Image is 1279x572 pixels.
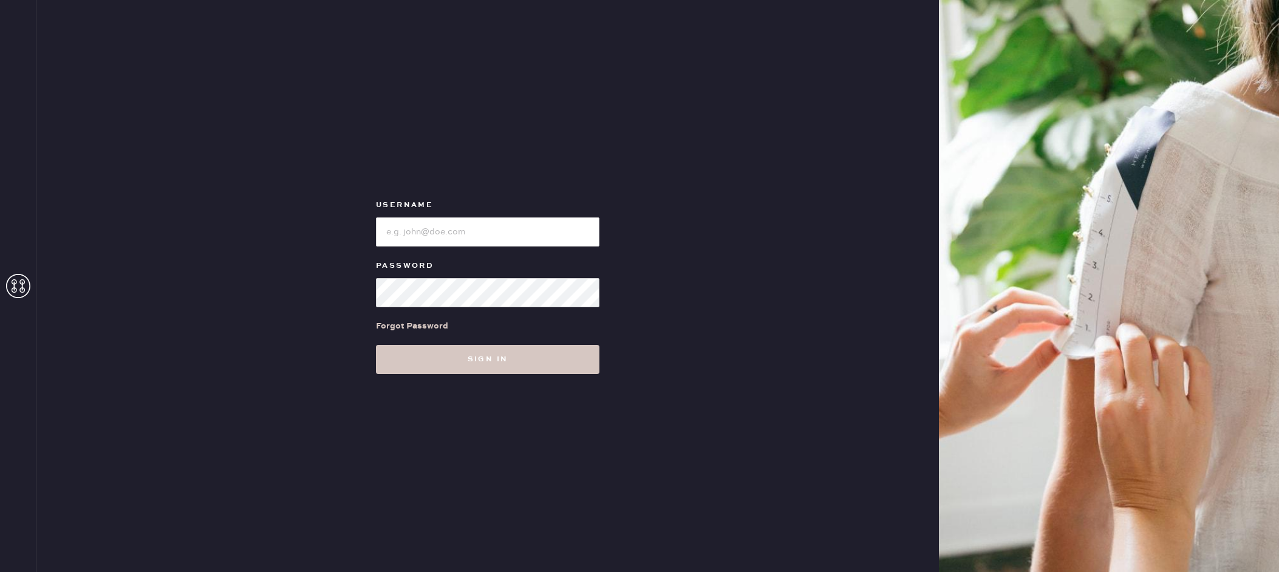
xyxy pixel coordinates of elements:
div: Forgot Password [376,319,448,333]
label: Password [376,259,599,273]
label: Username [376,198,599,213]
button: Sign in [376,345,599,374]
input: e.g. john@doe.com [376,217,599,247]
a: Forgot Password [376,307,448,345]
